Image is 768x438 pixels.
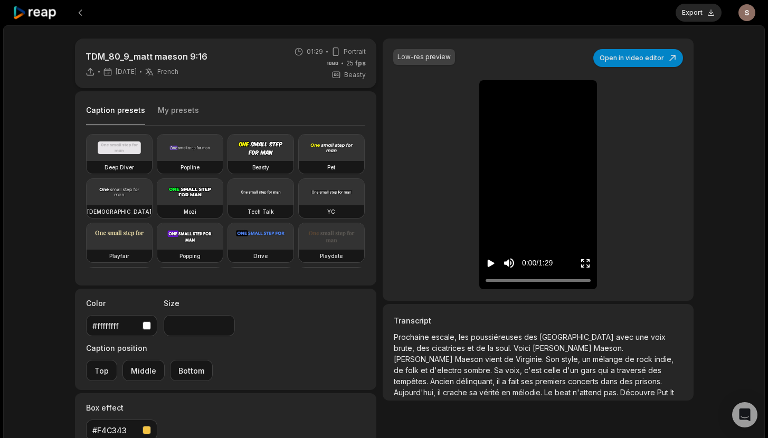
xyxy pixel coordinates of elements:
[394,344,416,353] span: brute,
[122,360,165,381] button: Middle
[580,253,591,273] button: Enter Fullscreen
[469,388,479,397] span: sa
[432,344,467,353] span: cicatrices
[394,315,682,326] h3: Transcript
[456,377,497,386] span: délinquant,
[601,377,620,386] span: dans
[421,366,430,375] span: et
[431,332,459,341] span: escale,
[105,163,134,172] h3: Deep Diver
[86,50,207,63] p: TDM_80_9_matt maeson 9:16
[416,344,432,353] span: des
[86,402,157,413] label: Box effect
[394,366,405,375] span: de
[307,47,323,56] span: 01:29
[544,366,563,375] span: celle
[524,366,544,375] span: c'est
[430,366,464,375] span: d'electro
[355,59,366,67] span: fps
[464,366,494,375] span: sombre.
[344,47,366,56] span: Portrait
[670,388,674,397] span: It
[87,207,151,216] h3: [DEMOGRAPHIC_DATA]
[657,388,670,397] span: Put
[496,344,514,353] span: soul.
[179,252,201,260] h3: Popping
[394,355,455,364] span: [PERSON_NAME]
[438,388,443,397] span: il
[546,355,562,364] span: Son
[248,207,274,216] h3: Tech Talk
[620,377,635,386] span: des
[164,298,235,309] label: Size
[109,252,129,260] h3: Playfair
[397,52,451,62] div: Low-res preview
[116,68,137,76] span: [DATE]
[485,355,504,364] span: vient
[504,355,516,364] span: de
[502,256,516,270] button: Mute sound
[616,332,636,341] span: avec
[501,388,513,397] span: en
[582,355,593,364] span: un
[655,355,674,364] span: indie,
[555,388,573,397] span: beat
[594,344,623,353] span: Maeson.
[430,377,456,386] span: Ancien
[184,207,196,216] h3: Mozi
[521,377,535,386] span: ses
[676,4,722,22] button: Export
[568,377,601,386] span: concerts
[86,105,145,126] button: Caption presets
[502,377,508,386] span: a
[516,355,546,364] span: Virginie.
[455,355,485,364] span: Maeson
[637,355,655,364] span: rock
[593,49,683,67] button: Open in video editor
[513,388,544,397] span: mélodie.
[346,59,366,68] span: 25
[625,355,637,364] span: de
[394,332,431,341] span: Prochaine
[486,253,496,273] button: Play video
[544,388,555,397] span: Le
[405,366,421,375] span: folk
[636,332,651,341] span: une
[394,377,430,386] span: tempêtes.
[467,344,476,353] span: et
[581,366,598,375] span: gars
[86,360,117,381] button: Top
[573,388,604,397] span: n'attend
[732,402,757,427] div: Open Intercom Messenger
[443,388,469,397] span: crache
[535,377,568,386] span: premiers
[86,298,157,309] label: Color
[620,388,657,397] span: Découvre
[494,366,505,375] span: Sa
[604,388,620,397] span: pas.
[170,360,213,381] button: Bottom
[158,105,199,125] button: My presets
[344,70,366,80] span: Beasty
[593,355,625,364] span: mélange
[327,163,335,172] h3: Pet
[459,332,471,341] span: les
[92,320,138,331] div: #ffffffff
[508,377,521,386] span: fait
[253,252,268,260] h3: Drive
[252,163,269,172] h3: Beasty
[539,332,616,341] span: [GEOGRAPHIC_DATA]
[497,377,502,386] span: il
[651,332,666,341] span: voix
[514,344,533,353] span: Voici
[533,344,594,353] span: [PERSON_NAME]
[327,207,335,216] h3: YC
[488,344,496,353] span: la
[617,366,648,375] span: traversé
[181,163,200,172] h3: Popline
[635,377,662,386] span: prisons.
[563,366,581,375] span: d'un
[505,366,524,375] span: voix,
[479,388,501,397] span: vérité
[524,332,539,341] span: des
